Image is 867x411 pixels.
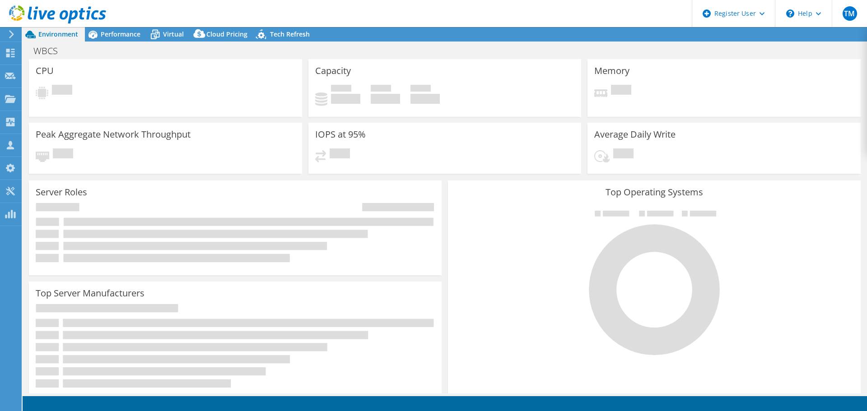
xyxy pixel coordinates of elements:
h3: CPU [36,66,54,76]
h3: Peak Aggregate Network Throughput [36,129,191,139]
span: Pending [53,148,73,161]
span: Used [331,85,351,94]
span: Pending [330,148,350,161]
span: Pending [52,85,72,97]
h4: 0 GiB [371,94,400,104]
span: Pending [613,148,634,161]
h3: Top Operating Systems [455,187,854,197]
h3: Top Server Manufacturers [36,288,144,298]
h1: WBCS [29,46,72,56]
span: Total [410,85,431,94]
h3: Server Roles [36,187,87,197]
span: Cloud Pricing [206,30,247,38]
span: Pending [611,85,631,97]
svg: \n [786,9,794,18]
span: Free [371,85,391,94]
h3: Memory [594,66,629,76]
h3: Capacity [315,66,351,76]
h3: IOPS at 95% [315,129,366,139]
span: Performance [101,30,140,38]
span: Tech Refresh [270,30,310,38]
h3: Average Daily Write [594,129,676,139]
span: TM [843,6,857,21]
span: Environment [38,30,78,38]
h4: 0 GiB [331,94,360,104]
span: Virtual [163,30,184,38]
h4: 0 GiB [410,94,440,104]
